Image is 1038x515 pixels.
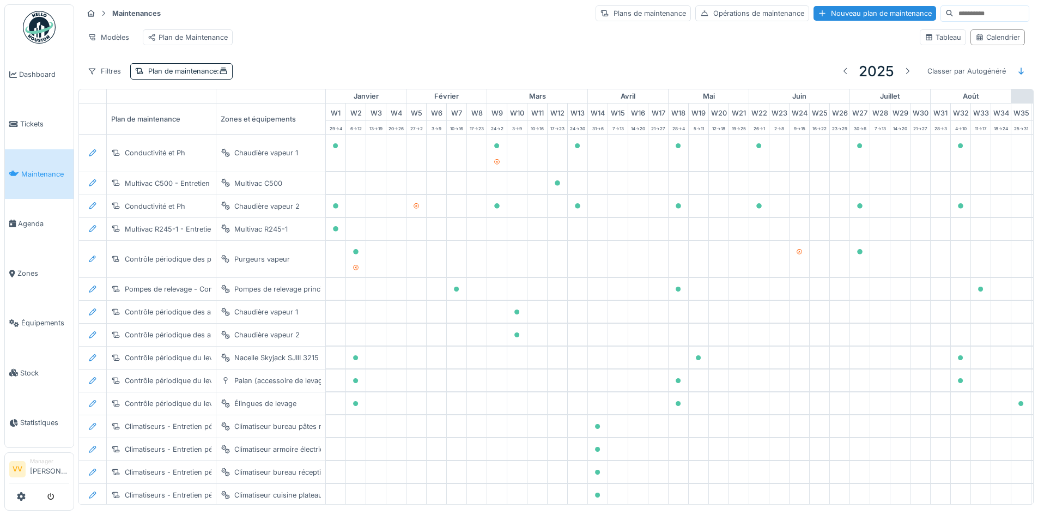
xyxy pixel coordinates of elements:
a: Statistiques [5,398,74,447]
div: Filtres [83,63,126,79]
div: W 23 [769,104,789,120]
div: mars [487,89,587,104]
div: 18 -> 24 [991,121,1011,134]
div: W 1 [326,104,345,120]
div: W 34 [991,104,1011,120]
a: Zones [5,249,74,298]
div: Purgeurs vapeur [234,254,290,264]
div: W 25 [810,104,829,120]
div: 28 -> 3 [931,121,950,134]
div: Zones et équipements [216,104,325,134]
div: Climatiseurs - Entretien périodique [125,490,240,500]
div: W 6 [427,104,446,120]
div: Plan de maintenance [148,66,228,76]
div: 10 -> 16 [447,121,466,134]
div: Climatiseur cuisine plateau [234,490,323,500]
div: W 13 [568,104,587,120]
div: 25 -> 31 [1011,121,1031,134]
div: 26 -> 1 [749,121,769,134]
div: W 18 [669,104,688,120]
div: Multivac C500 [234,178,282,189]
div: 17 -> 23 [548,121,567,134]
div: W 30 [910,104,930,120]
div: W 31 [931,104,950,120]
div: Climatiseur bureau pâtes molles [234,421,340,432]
span: Équipements [21,318,69,328]
div: 2 -> 8 [769,121,789,134]
div: Manager [30,457,69,465]
div: 20 -> 26 [386,121,406,134]
div: W 24 [790,104,809,120]
div: W 20 [709,104,729,120]
div: 3 -> 9 [507,121,527,134]
div: W 17 [648,104,668,120]
div: W 32 [951,104,970,120]
div: 13 -> 19 [366,121,386,134]
div: W 33 [971,104,991,120]
div: 28 -> 4 [669,121,688,134]
h3: 2025 [859,63,894,80]
a: Équipements [5,298,74,348]
div: Pompes de relevage - Contrôle périodique [125,284,265,294]
div: 31 -> 6 [588,121,608,134]
div: Plans de maintenance [596,5,691,21]
div: 9 -> 15 [790,121,809,134]
span: Maintenance [21,169,69,179]
div: Plan de Maintenance [148,32,228,43]
div: Chaudière vapeur 1 [234,148,298,158]
div: Climatiseurs - Entretien périodique [125,421,240,432]
div: janvier [326,89,406,104]
strong: Maintenances [108,8,165,19]
div: 23 -> 29 [830,121,849,134]
div: W 4 [386,104,406,120]
div: 6 -> 12 [346,121,366,134]
span: Stock [20,368,69,378]
div: juin [749,89,849,104]
div: Nacelle Skyjack SJIII 3215 10003989 [234,353,354,363]
div: Contrôle périodique des appareils à vapeur [125,330,268,340]
div: W 27 [850,104,870,120]
div: Contrôle périodique du levage [125,353,225,363]
div: Climatiseurs - Entretien périodique [125,444,240,455]
div: 7 -> 13 [608,121,628,134]
span: Dashboard [19,69,69,80]
div: W 12 [548,104,567,120]
span: Zones [17,268,69,278]
div: Chaudière vapeur 2 [234,201,300,211]
div: W 35 [1011,104,1031,120]
a: Stock [5,348,74,398]
div: W 29 [890,104,910,120]
div: 14 -> 20 [890,121,910,134]
div: 4 -> 10 [951,121,970,134]
div: W 9 [487,104,507,120]
div: Classer par Autogénéré [922,63,1011,79]
div: 14 -> 20 [628,121,648,134]
div: Climatiseurs - Entretien périodique [125,467,240,477]
span: : [217,67,228,75]
div: 12 -> 18 [709,121,729,134]
div: Multivac C500 - Entretien périodique [125,178,247,189]
span: Statistiques [20,417,69,428]
div: Pompes de relevage principale 1 [234,284,341,294]
div: Opérations de maintenance [695,5,809,21]
div: Palan (accessoire de levage) [234,375,329,386]
span: Agenda [18,219,69,229]
div: W 10 [507,104,527,120]
div: 21 -> 27 [648,121,668,134]
div: Chaudière vapeur 2 [234,330,300,340]
div: 7 -> 13 [870,121,890,134]
div: W 16 [628,104,648,120]
div: W 15 [608,104,628,120]
div: Conductivité et Ph [125,201,185,211]
div: Climatiseur armoire électrique pâtes molles [234,444,376,455]
div: août [931,89,1011,104]
div: Conductivité et Ph [125,148,185,158]
div: W 11 [527,104,547,120]
div: Modèles [83,29,134,45]
div: W 28 [870,104,890,120]
div: Élingues de levage [234,398,296,409]
div: W 19 [689,104,708,120]
div: 10 -> 16 [527,121,547,134]
div: 30 -> 6 [850,121,870,134]
div: 16 -> 22 [810,121,829,134]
